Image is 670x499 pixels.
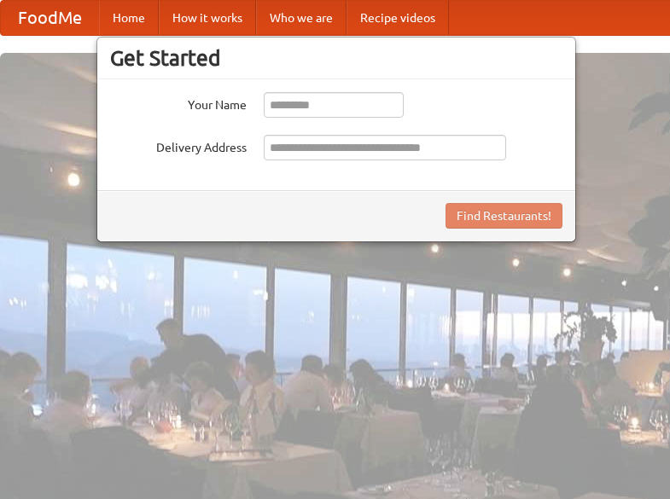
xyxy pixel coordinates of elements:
[347,1,449,35] a: Recipe videos
[99,1,159,35] a: Home
[446,203,562,229] button: Find Restaurants!
[1,1,99,35] a: FoodMe
[110,135,247,156] label: Delivery Address
[110,45,562,71] h3: Get Started
[256,1,347,35] a: Who we are
[159,1,256,35] a: How it works
[110,92,247,113] label: Your Name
